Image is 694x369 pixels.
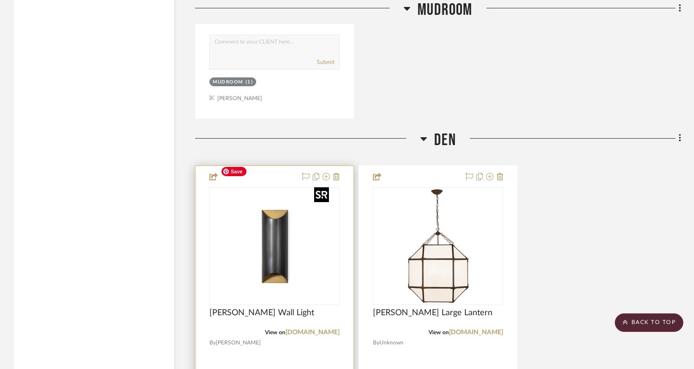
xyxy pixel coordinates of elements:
span: By [373,338,379,347]
span: [PERSON_NAME] Large Lantern [373,308,492,318]
span: View on [429,330,449,335]
div: MUDROOM [213,79,243,86]
div: 0 [210,188,339,305]
span: By [209,338,216,347]
scroll-to-top-button: BACK TO TOP [615,313,683,332]
span: View on [265,330,285,335]
div: (1) [246,79,253,86]
span: DEN [434,130,456,150]
span: Save [221,167,246,176]
span: [PERSON_NAME] [216,338,261,347]
span: [PERSON_NAME] Wall Light [209,308,314,318]
img: Meyer Wall Light [217,188,333,304]
a: [DOMAIN_NAME] [449,329,503,336]
a: [DOMAIN_NAME] [285,329,340,336]
span: Unknown [379,338,404,347]
img: Morris Large Lantern [380,188,496,304]
button: Submit [317,58,334,66]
